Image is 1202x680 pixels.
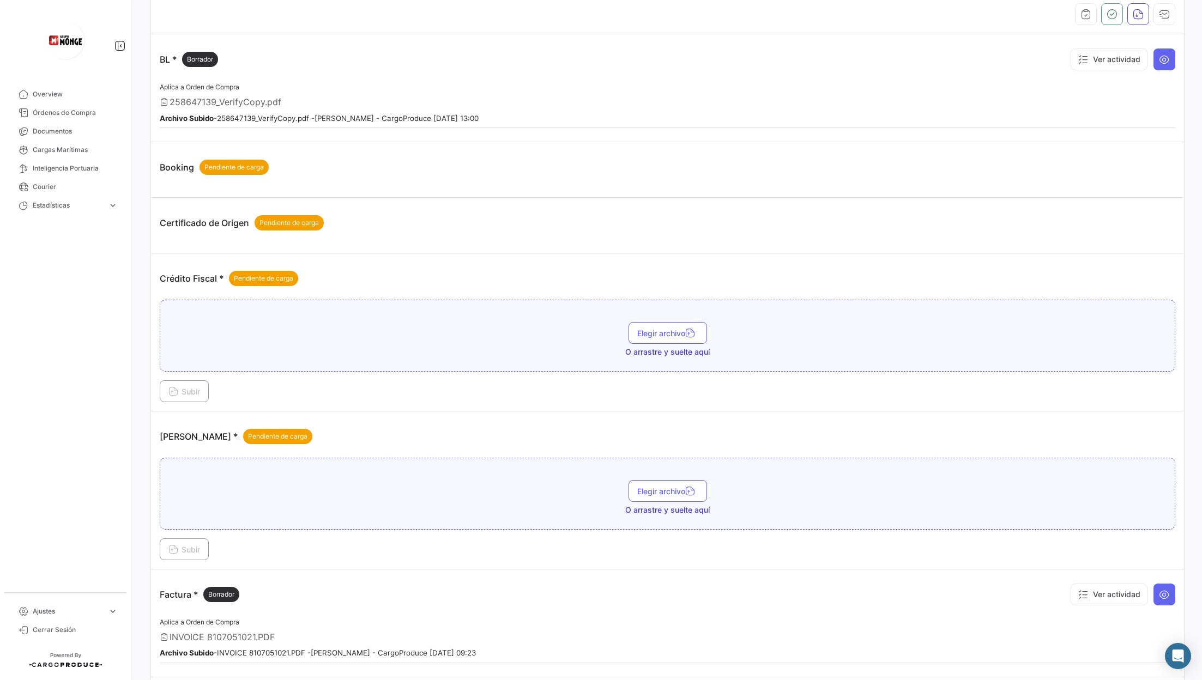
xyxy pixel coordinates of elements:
p: Certificado de Origen [160,215,324,230]
span: Documentos [33,126,118,136]
span: Overview [33,89,118,99]
button: Subir [160,380,209,402]
span: Elegir archivo [637,487,698,496]
span: Cerrar Sesión [33,625,118,635]
a: Documentos [9,122,122,141]
span: Aplica a Orden de Compra [160,618,239,626]
p: Crédito Fiscal * [160,271,298,286]
span: Borrador [208,590,234,599]
span: Pendiente de carga [248,432,307,441]
button: Ver actividad [1071,48,1147,70]
p: Booking [160,160,269,175]
span: expand_more [108,201,118,210]
span: Borrador [187,54,213,64]
span: INVOICE 8107051021.PDF [170,632,275,642]
span: O arrastre y suelte aquí [625,505,710,515]
a: Courier [9,178,122,196]
span: Pendiente de carga [204,162,264,172]
span: Subir [168,387,200,396]
a: Overview [9,85,122,104]
a: Órdenes de Compra [9,104,122,122]
b: Archivo Subido [160,648,214,657]
span: Cargas Marítimas [33,145,118,155]
img: logo-grupo-monge+(2).png [38,13,93,68]
b: Archivo Subido [160,114,214,123]
div: Abrir Intercom Messenger [1165,643,1191,669]
small: - 258647139_VerifyCopy.pdf - [PERSON_NAME] - CargoProduce [DATE] 13:00 [160,114,479,123]
span: Pendiente de carga [234,274,293,283]
p: Factura * [160,587,239,602]
button: Ver actividad [1071,584,1147,605]
button: Subir [160,538,209,560]
span: Elegir archivo [637,329,698,338]
span: 258647139_VerifyCopy.pdf [170,96,281,107]
span: Courier [33,182,118,192]
span: Inteligencia Portuaria [33,163,118,173]
span: expand_more [108,606,118,616]
span: Aplica a Orden de Compra [160,83,239,91]
p: [PERSON_NAME] * [160,429,312,444]
span: O arrastre y suelte aquí [625,347,710,357]
span: Órdenes de Compra [33,108,118,118]
a: Cargas Marítimas [9,141,122,159]
button: Elegir archivo [629,480,707,502]
a: Inteligencia Portuaria [9,159,122,178]
small: - INVOICE 8107051021.PDF - [PERSON_NAME] - CargoProduce [DATE] 09:23 [160,648,476,657]
span: Estadísticas [33,201,104,210]
button: Elegir archivo [629,322,707,344]
span: Pendiente de carga [259,218,319,228]
span: Subir [168,545,200,554]
span: Ajustes [33,606,104,616]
